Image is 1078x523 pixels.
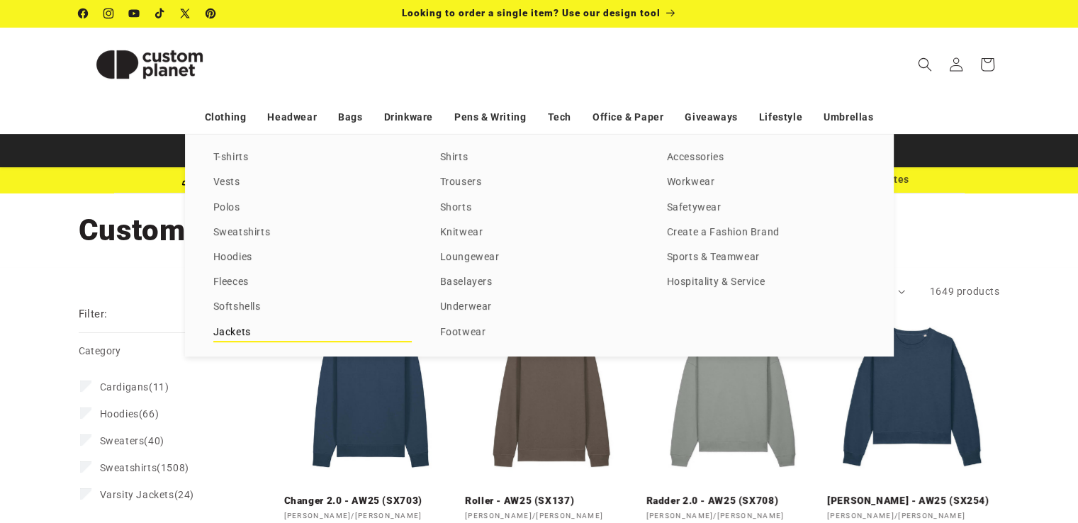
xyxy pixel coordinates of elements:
[100,435,145,446] span: Sweaters
[100,488,194,501] span: (24)
[100,381,169,393] span: (11)
[547,105,571,130] a: Tech
[667,198,865,218] a: Safetywear
[100,408,139,420] span: Hoodies
[685,105,737,130] a: Giveaways
[440,273,639,292] a: Baselayers
[213,198,412,218] a: Polos
[440,148,639,167] a: Shirts
[213,323,412,342] a: Jackets
[465,495,638,507] a: Roller - AW25 (SX137)
[213,298,412,317] a: Softshells
[440,298,639,317] a: Underwear
[213,223,412,242] a: Sweatshirts
[384,105,433,130] a: Drinkware
[338,105,362,130] a: Bags
[827,495,1000,507] a: [PERSON_NAME] - AW25 (SX254)
[667,248,865,267] a: Sports & Teamwear
[667,173,865,192] a: Workwear
[824,105,873,130] a: Umbrellas
[440,198,639,218] a: Shorts
[402,7,661,18] span: Looking to order a single item? Use our design tool
[100,407,159,420] span: (66)
[454,105,526,130] a: Pens & Writing
[213,148,412,167] a: T-shirts
[440,248,639,267] a: Loungewear
[100,381,149,393] span: Cardigans
[213,273,412,292] a: Fleeces
[440,173,639,192] a: Trousers
[841,370,1078,523] iframe: Chat Widget
[100,462,157,473] span: Sweatshirts
[267,105,317,130] a: Headwear
[205,105,247,130] a: Clothing
[100,434,164,447] span: (40)
[213,248,412,267] a: Hoodies
[100,461,189,474] span: (1508)
[73,27,225,101] a: Custom Planet
[440,223,639,242] a: Knitwear
[79,33,220,96] img: Custom Planet
[909,49,941,80] summary: Search
[667,273,865,292] a: Hospitality & Service
[593,105,663,130] a: Office & Paper
[759,105,802,130] a: Lifestyle
[667,148,865,167] a: Accessories
[213,173,412,192] a: Vests
[440,323,639,342] a: Footwear
[100,489,174,500] span: Varsity Jackets
[667,223,865,242] a: Create a Fashion Brand
[284,495,457,507] a: Changer 2.0 - AW25 (SX703)
[646,495,819,507] a: Radder 2.0 - AW25 (SX708)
